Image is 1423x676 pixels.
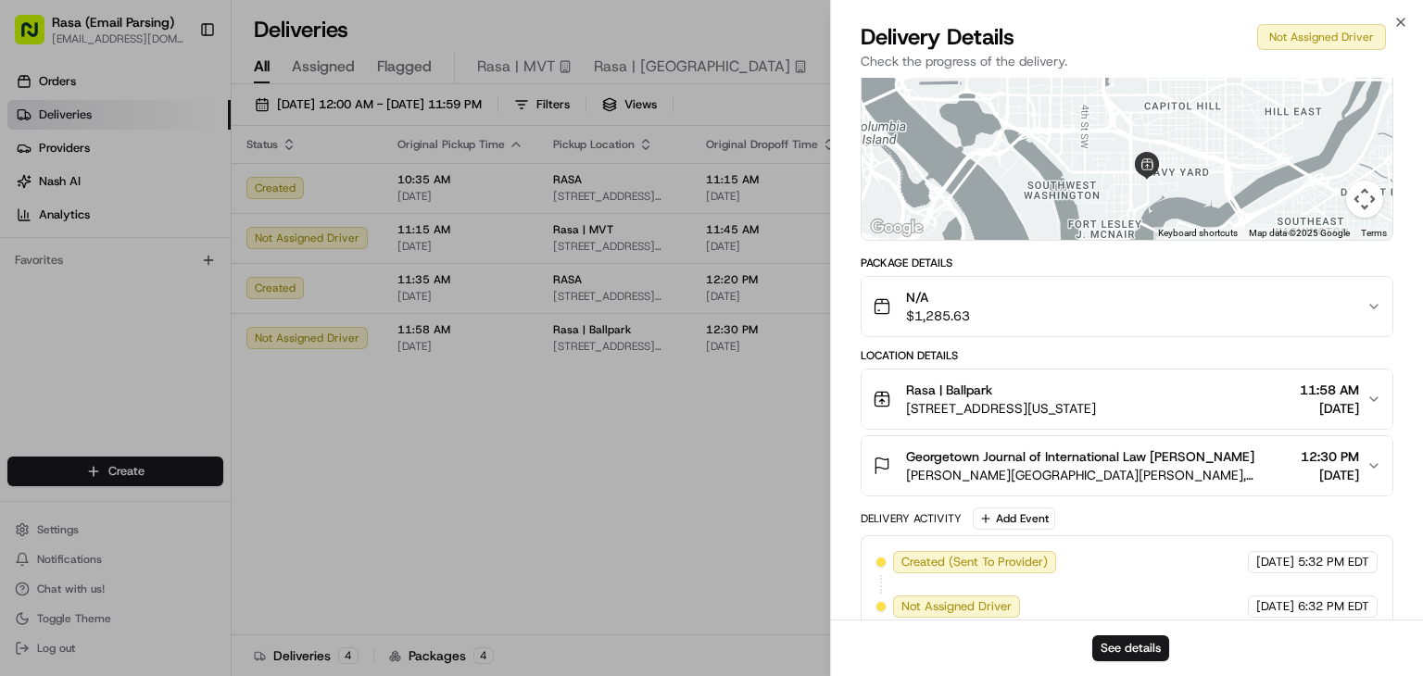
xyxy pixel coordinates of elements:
[184,458,224,472] span: Pylon
[866,216,927,240] a: Open this area in Google Maps (opens a new window)
[861,348,1393,363] div: Location Details
[861,52,1393,70] p: Check the progress of the delivery.
[861,256,1393,270] div: Package Details
[906,307,970,325] span: $1,285.63
[287,236,337,258] button: See all
[19,415,33,430] div: 📗
[862,369,1392,429] button: Rasa | Ballpark[STREET_ADDRESS][US_STATE]11:58 AM[DATE]
[1249,228,1350,238] span: Map data ©2025 Google
[19,269,48,298] img: Liam S.
[19,73,337,103] p: Welcome 👋
[11,406,149,439] a: 📗Knowledge Base
[1092,635,1169,661] button: See details
[1301,447,1359,466] span: 12:30 PM
[37,287,52,302] img: 1736555255976-a54dd68f-1ca7-489b-9aae-adbdc363a1c4
[37,337,52,352] img: 1736555255976-a54dd68f-1ca7-489b-9aae-adbdc363a1c4
[37,413,142,432] span: Knowledge Base
[131,457,224,472] a: Powered byPylon
[1301,466,1359,484] span: [DATE]
[901,598,1012,615] span: Not Assigned Driver
[1361,228,1387,238] a: Terms (opens in new tab)
[866,216,927,240] img: Google
[57,336,246,351] span: [PERSON_NAME] [PERSON_NAME]
[19,18,56,55] img: Nash
[906,466,1293,484] span: [PERSON_NAME][GEOGRAPHIC_DATA][PERSON_NAME], [STREET_ADDRESS][US_STATE][US_STATE]
[901,554,1048,570] span: Created (Sent To Provider)
[1300,381,1359,399] span: 11:58 AM
[861,511,962,526] div: Delivery Activity
[1346,181,1383,218] button: Map camera controls
[48,119,306,138] input: Clear
[973,507,1055,530] button: Add Event
[39,176,72,209] img: 5e9a9d7314ff4150bce227a61376b483.jpg
[19,240,124,255] div: Past conversations
[19,319,48,348] img: Joana Marie Avellanoza
[249,336,256,351] span: •
[1256,554,1294,570] span: [DATE]
[164,286,202,301] span: [DATE]
[1158,227,1238,240] button: Keyboard shortcuts
[906,399,1096,418] span: [STREET_ADDRESS][US_STATE]
[861,22,1014,52] span: Delivery Details
[906,447,1254,466] span: Georgetown Journal of International Law [PERSON_NAME]
[175,413,297,432] span: API Documentation
[862,277,1392,336] button: N/A$1,285.63
[862,436,1392,495] button: Georgetown Journal of International Law [PERSON_NAME][PERSON_NAME][GEOGRAPHIC_DATA][PERSON_NAME],...
[19,176,52,209] img: 1736555255976-a54dd68f-1ca7-489b-9aae-adbdc363a1c4
[83,194,255,209] div: We're available if you need us!
[83,176,304,194] div: Start new chat
[57,286,150,301] span: [PERSON_NAME]
[259,336,297,351] span: [DATE]
[1300,399,1359,418] span: [DATE]
[149,406,305,439] a: 💻API Documentation
[1298,598,1369,615] span: 6:32 PM EDT
[1256,598,1294,615] span: [DATE]
[315,182,337,204] button: Start new chat
[906,288,970,307] span: N/A
[1298,554,1369,570] span: 5:32 PM EDT
[157,415,171,430] div: 💻
[906,381,992,399] span: Rasa | Ballpark
[154,286,160,301] span: •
